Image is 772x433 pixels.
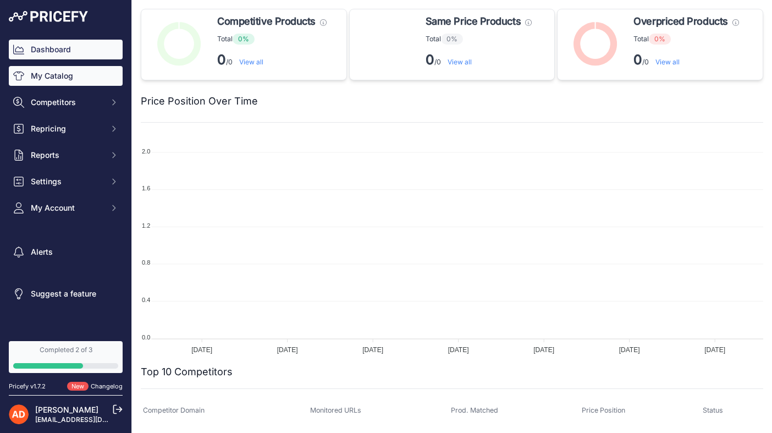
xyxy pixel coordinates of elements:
[217,34,327,45] p: Total
[704,346,725,354] tspan: [DATE]
[141,94,258,109] h2: Price Position Over Time
[142,222,150,229] tspan: 1.2
[619,346,640,354] tspan: [DATE]
[362,346,383,354] tspan: [DATE]
[655,58,680,66] a: View all
[217,51,327,69] p: /0
[31,97,103,108] span: Competitors
[9,284,123,304] a: Suggest a feature
[143,406,205,414] span: Competitor Domain
[31,176,103,187] span: Settings
[31,123,103,134] span: Repricing
[448,58,472,66] a: View all
[582,406,625,414] span: Price Position
[633,52,642,68] strong: 0
[9,40,123,328] nav: Sidebar
[9,172,123,191] button: Settings
[142,148,150,155] tspan: 2.0
[9,341,123,373] a: Completed 2 of 3
[277,346,298,354] tspan: [DATE]
[239,58,263,66] a: View all
[217,52,226,68] strong: 0
[633,34,738,45] p: Total
[91,382,123,390] a: Changelog
[441,34,463,45] span: 0%
[703,406,723,414] span: Status
[9,242,123,262] a: Alerts
[426,51,532,69] p: /0
[649,34,671,45] span: 0%
[31,150,103,161] span: Reports
[448,346,469,354] tspan: [DATE]
[533,346,554,354] tspan: [DATE]
[35,415,150,424] a: [EMAIL_ADDRESS][DOMAIN_NAME]
[217,14,316,29] span: Competitive Products
[633,51,738,69] p: /0
[9,382,46,391] div: Pricefy v1.7.2
[451,406,498,414] span: Prod. Matched
[9,66,123,86] a: My Catalog
[426,14,521,29] span: Same Price Products
[142,297,150,303] tspan: 0.4
[426,52,434,68] strong: 0
[9,198,123,218] button: My Account
[310,406,361,414] span: Monitored URLs
[9,40,123,59] a: Dashboard
[9,119,123,139] button: Repricing
[9,11,88,22] img: Pricefy Logo
[35,405,98,414] a: [PERSON_NAME]
[31,202,103,213] span: My Account
[9,145,123,165] button: Reports
[67,382,89,391] span: New
[142,334,150,341] tspan: 0.0
[13,346,118,354] div: Completed 2 of 3
[233,34,255,45] span: 0%
[9,92,123,112] button: Competitors
[426,34,532,45] p: Total
[141,364,233,380] h2: Top 10 Competitors
[191,346,212,354] tspan: [DATE]
[633,14,727,29] span: Overpriced Products
[142,185,150,191] tspan: 1.6
[142,259,150,266] tspan: 0.8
